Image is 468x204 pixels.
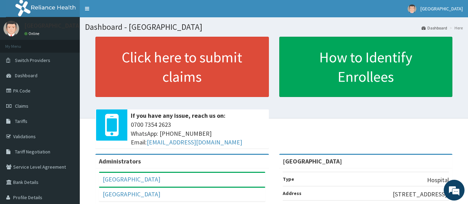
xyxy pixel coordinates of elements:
[131,120,265,147] span: 0700 7354 2623 WhatsApp: [PHONE_NUMBER] Email:
[15,149,50,155] span: Tariff Negotiation
[15,118,27,124] span: Tariffs
[15,57,50,63] span: Switch Providers
[103,190,160,198] a: [GEOGRAPHIC_DATA]
[24,23,82,29] p: [GEOGRAPHIC_DATA]
[131,112,226,119] b: If you have any issue, reach us on:
[283,157,342,165] strong: [GEOGRAPHIC_DATA]
[283,176,294,182] b: Type
[393,190,449,199] p: [STREET_ADDRESS])
[103,175,160,183] a: [GEOGRAPHIC_DATA]
[15,72,37,79] span: Dashboard
[408,5,416,13] img: User Image
[279,37,453,97] a: How to Identify Enrollees
[24,31,41,36] a: Online
[95,37,269,97] a: Click here to submit claims
[85,23,463,32] h1: Dashboard - [GEOGRAPHIC_DATA]
[147,138,242,146] a: [EMAIL_ADDRESS][DOMAIN_NAME]
[448,25,463,31] li: Here
[15,103,28,109] span: Claims
[422,25,447,31] a: Dashboard
[283,190,301,196] b: Address
[99,157,141,165] b: Administrators
[420,6,463,12] span: [GEOGRAPHIC_DATA]
[3,21,19,36] img: User Image
[427,176,449,185] p: Hospital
